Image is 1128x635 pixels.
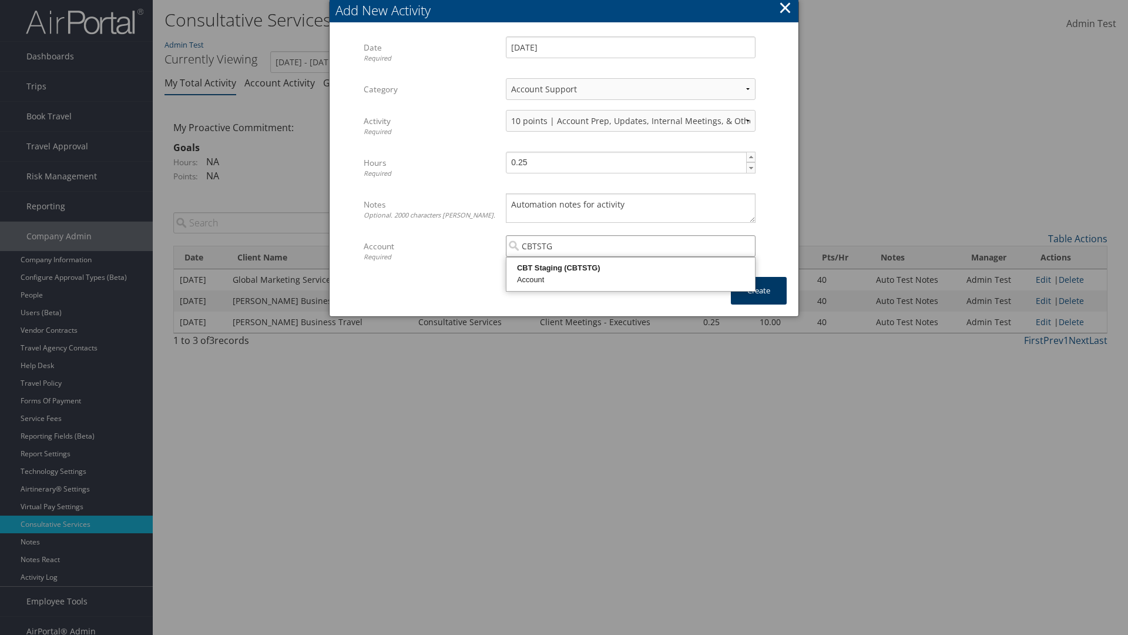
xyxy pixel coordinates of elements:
div: Required [364,252,497,262]
div: CBT Staging (CBTSTG) [508,262,753,274]
div: Required [364,169,497,179]
a: ▲ [746,152,756,163]
label: Category [364,78,497,101]
button: Create [731,277,787,305]
div: Required [364,127,497,137]
label: Notes [364,193,497,226]
label: Activity [364,110,497,142]
div: Add New Activity [335,1,798,19]
div: Account [508,274,753,286]
a: ▼ [746,162,756,173]
div: Optional. 2000 characters [PERSON_NAME]. [364,210,497,220]
label: Date [364,36,497,69]
label: Account [364,235,497,268]
label: Hours [364,152,497,184]
input: Search Accounts [506,235,756,257]
span: ▼ [747,163,756,173]
div: Required [364,54,497,63]
span: ▲ [747,152,756,162]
